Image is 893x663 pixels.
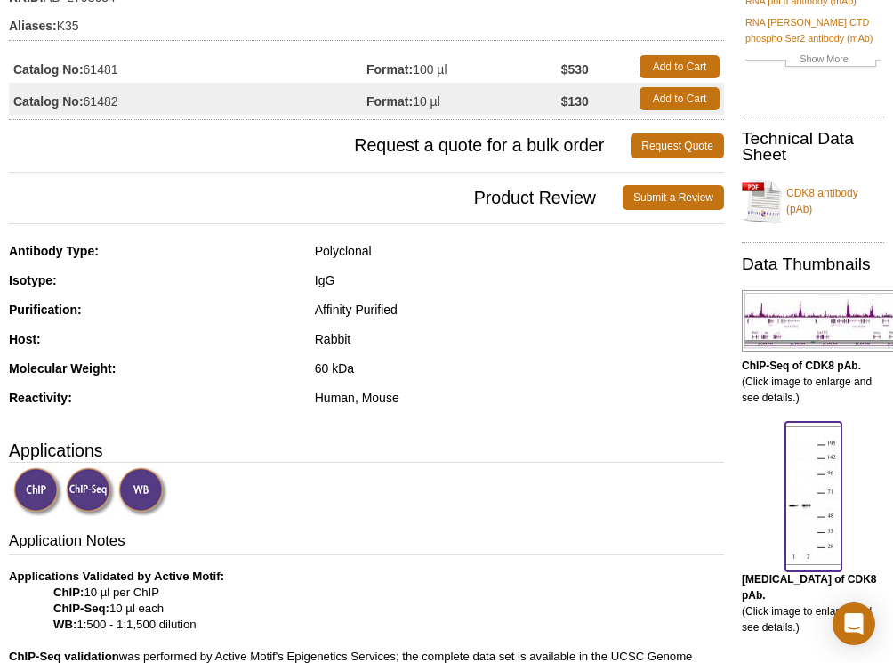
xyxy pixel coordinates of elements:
[9,570,224,583] b: Applications Validated by Active Motif:
[9,530,724,555] h3: Application Notes
[118,467,167,516] img: Western Blot Validated
[623,185,724,210] a: Submit a Review
[561,61,589,77] strong: $530
[640,87,720,110] a: Add to Cart
[742,573,877,602] b: [MEDICAL_DATA] of CDK8 pAb.
[9,7,724,36] td: K35
[366,83,561,115] td: 10 µl
[785,426,841,565] img: CDK8 antibody (pAb) tested by Western blot.
[366,61,413,77] strong: Format:
[9,391,72,405] strong: Reactivity:
[9,133,631,158] span: Request a quote for a bulk order
[745,14,881,46] a: RNA [PERSON_NAME] CTD phospho Ser2 antibody (mAb)
[9,51,366,83] td: 61481
[742,360,861,372] b: ChIP-Seq of CDK8 pAb.
[66,467,115,516] img: ChIP-Seq Validated
[742,358,884,406] p: (Click image to enlarge and see details.)
[315,272,724,288] div: IgG
[640,55,720,78] a: Add to Cart
[13,61,84,77] strong: Catalog No:
[53,618,76,631] strong: WB:
[9,303,82,317] strong: Purification:
[315,331,724,347] div: Rabbit
[9,244,99,258] strong: Antibody Type:
[9,361,116,376] strong: Molecular Weight:
[315,302,724,318] div: Affinity Purified
[53,586,84,599] strong: ChIP:
[53,602,109,615] strong: ChIP-Seq:
[745,51,881,71] a: Show More
[742,131,884,163] h2: Technical Data Sheet
[742,174,884,228] a: CDK8 antibody (pAb)
[315,390,724,406] div: Human, Mouse
[9,332,41,346] strong: Host:
[561,93,589,109] strong: $130
[13,93,84,109] strong: Catalog No:
[13,467,62,516] img: ChIP Validated
[366,93,413,109] strong: Format:
[9,18,57,34] strong: Aliases:
[9,437,724,464] h3: Applications
[315,360,724,376] div: 60 kDa
[366,51,561,83] td: 100 µl
[9,83,366,115] td: 61482
[9,185,623,210] span: Product Review
[9,273,57,287] strong: Isotype:
[9,650,119,663] b: ChIP-Seq validation
[833,602,875,645] div: Open Intercom Messenger
[315,243,724,259] div: Polyclonal
[742,256,884,272] h2: Data Thumbnails
[631,133,724,158] a: Request Quote
[742,571,884,635] p: (Click image to enlarge and see details.)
